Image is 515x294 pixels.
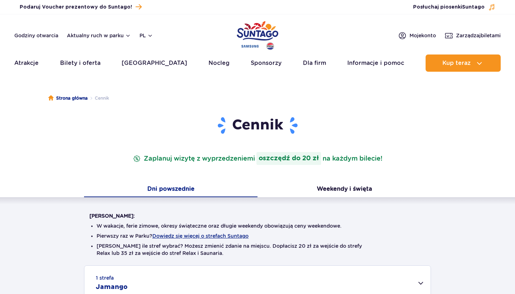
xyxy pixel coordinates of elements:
h1: Cennik [89,116,426,135]
a: [GEOGRAPHIC_DATA] [122,54,187,72]
p: Zaplanuj wizytę z wyprzedzeniem na każdym bilecie! [132,152,384,165]
a: Dla firm [303,54,326,72]
span: Posłuchaj piosenki [413,4,485,11]
span: Suntago [462,5,485,10]
strong: [PERSON_NAME]: [89,213,135,219]
a: Zarządzajbiletami [445,31,501,40]
button: Weekendy i święta [257,182,431,197]
a: Podaruj Voucher prezentowy do Suntago! [20,2,142,12]
span: Zarządzaj biletami [456,32,501,39]
a: Nocleg [209,54,230,72]
a: Atrakcje [14,54,39,72]
button: Posłuchaj piosenkiSuntago [413,4,495,11]
strong: oszczędź do 20 zł [256,152,321,165]
li: Cennik [88,95,109,102]
button: Kup teraz [426,54,501,72]
button: pl [139,32,153,39]
button: Aktualny ruch w parku [67,33,131,38]
span: Moje konto [409,32,436,39]
a: Mojekonto [398,31,436,40]
a: Bilety i oferta [60,54,100,72]
button: Dowiedz się więcej o strefach Suntago [152,233,249,239]
a: Strona główna [48,95,88,102]
a: Godziny otwarcia [14,32,58,39]
li: Pierwszy raz w Parku? [97,232,418,240]
a: Informacje i pomoc [347,54,404,72]
button: Dni powszednie [84,182,257,197]
li: [PERSON_NAME] ile stref wybrać? Możesz zmienić zdanie na miejscu. Dopłacisz 20 zł za wejście do s... [97,242,418,257]
span: Podaruj Voucher prezentowy do Suntago! [20,4,132,11]
small: 1 strefa [96,274,114,281]
li: W wakacje, ferie zimowe, okresy świąteczne oraz długie weekendy obowiązują ceny weekendowe. [97,222,418,229]
a: Sponsorzy [251,54,281,72]
span: Kup teraz [442,60,471,66]
a: Park of Poland [237,18,278,51]
h2: Jamango [96,283,128,291]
